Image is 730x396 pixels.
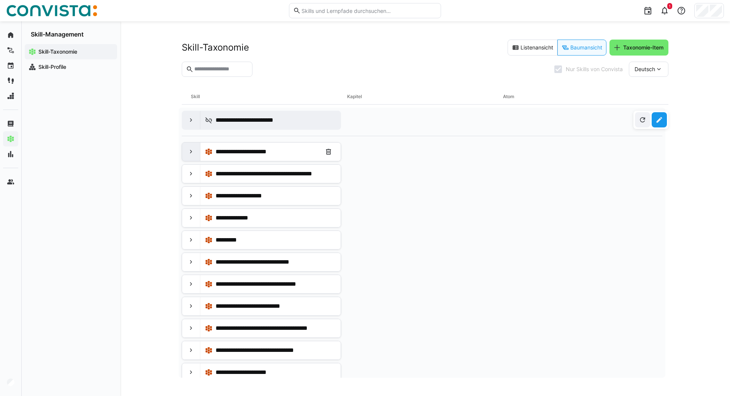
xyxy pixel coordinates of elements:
[508,40,557,56] eds-button-option: Listenansicht
[609,40,668,56] button: Taxonomie-Item
[503,89,659,104] div: Atom
[182,42,249,53] h2: Skill-Taxonomie
[622,44,665,51] span: Taxonomie-Item
[669,4,671,8] span: 1
[554,65,623,73] eds-checkbox: Nur Skills von Convista
[635,65,655,73] span: Deutsch
[191,89,347,104] div: Skill
[301,7,437,14] input: Skills und Lernpfade durchsuchen…
[347,89,503,104] div: Kapitel
[557,40,606,56] eds-button-option: Baumansicht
